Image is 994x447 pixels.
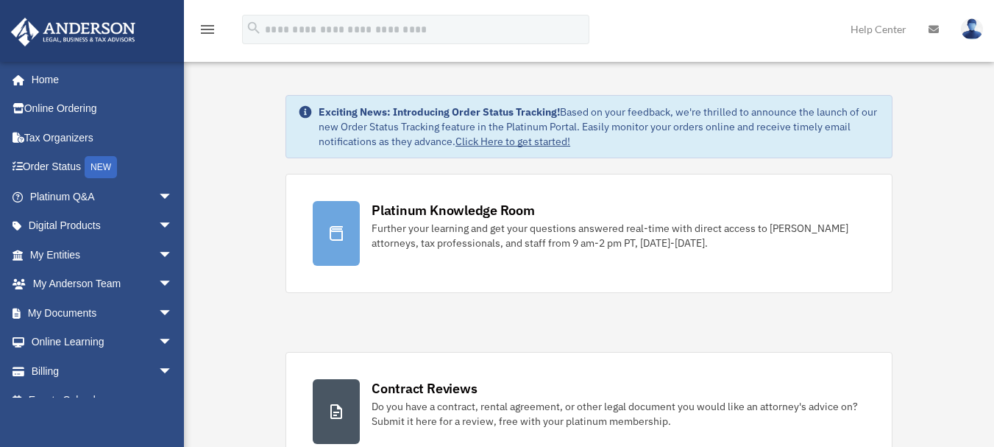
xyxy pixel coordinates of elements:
[199,26,216,38] a: menu
[158,270,188,300] span: arrow_drop_down
[158,298,188,328] span: arrow_drop_down
[319,105,880,149] div: Based on your feedback, we're thrilled to announce the launch of our new Order Status Tracking fe...
[10,211,195,241] a: Digital Productsarrow_drop_down
[10,123,195,152] a: Tax Organizers
[319,105,560,119] strong: Exciting News: Introducing Order Status Tracking!
[455,135,570,148] a: Click Here to get started!
[10,182,195,211] a: Platinum Q&Aarrow_drop_down
[10,65,188,94] a: Home
[158,240,188,270] span: arrow_drop_down
[246,20,262,36] i: search
[85,156,117,178] div: NEW
[158,211,188,242] span: arrow_drop_down
[10,356,195,386] a: Billingarrow_drop_down
[10,386,195,415] a: Events Calendar
[285,174,892,293] a: Platinum Knowledge Room Further your learning and get your questions answered real-time with dire...
[158,356,188,387] span: arrow_drop_down
[10,270,195,299] a: My Anderson Teamarrow_drop_down
[372,221,865,250] div: Further your learning and get your questions answered real-time with direct access to [PERSON_NAM...
[10,298,195,328] a: My Documentsarrow_drop_down
[158,328,188,358] span: arrow_drop_down
[372,379,477,398] div: Contract Reviews
[158,182,188,212] span: arrow_drop_down
[961,18,983,40] img: User Pic
[372,201,535,219] div: Platinum Knowledge Room
[7,18,140,46] img: Anderson Advisors Platinum Portal
[10,94,195,124] a: Online Ordering
[10,240,195,270] a: My Entitiesarrow_drop_down
[372,399,865,429] div: Do you have a contract, rental agreement, or other legal document you would like an attorney's ad...
[10,328,195,357] a: Online Learningarrow_drop_down
[10,152,195,183] a: Order StatusNEW
[199,21,216,38] i: menu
